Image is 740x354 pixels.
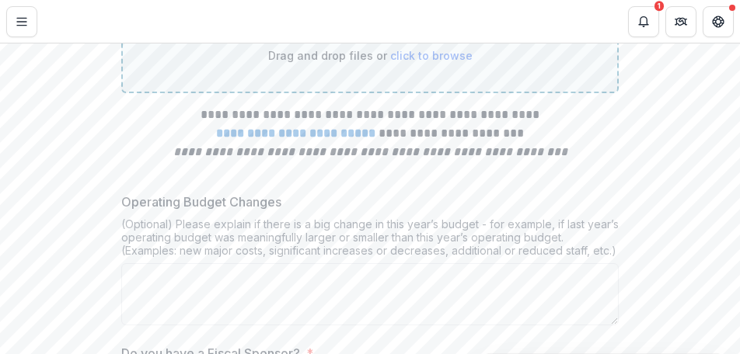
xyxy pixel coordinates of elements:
div: 1 [654,1,664,12]
button: Toggle Menu [6,6,37,37]
button: Get Help [703,6,734,37]
p: Drag and drop files or [268,47,473,64]
span: click to browse [390,49,473,62]
p: Operating Budget Changes [121,193,281,211]
button: Notifications [628,6,659,37]
button: Partners [665,6,696,37]
div: (Optional) Please explain if there is a big change in this year’s budget - for example, if last y... [121,217,619,263]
